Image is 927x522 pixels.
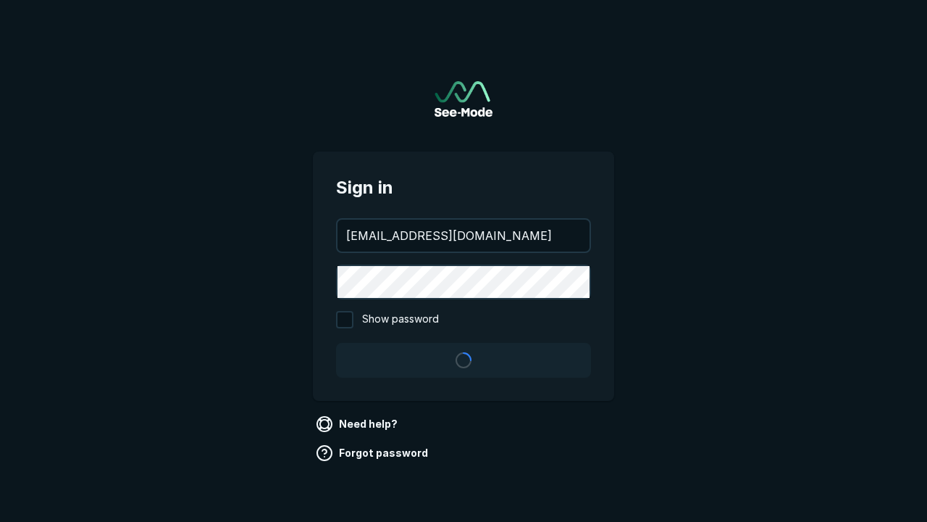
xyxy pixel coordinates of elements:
span: Sign in [336,175,591,201]
a: Need help? [313,413,403,436]
a: Go to sign in [435,81,492,117]
img: See-Mode Logo [435,81,492,117]
a: Forgot password [313,442,434,465]
span: Show password [362,311,439,328]
input: your@email.com [337,220,590,252]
